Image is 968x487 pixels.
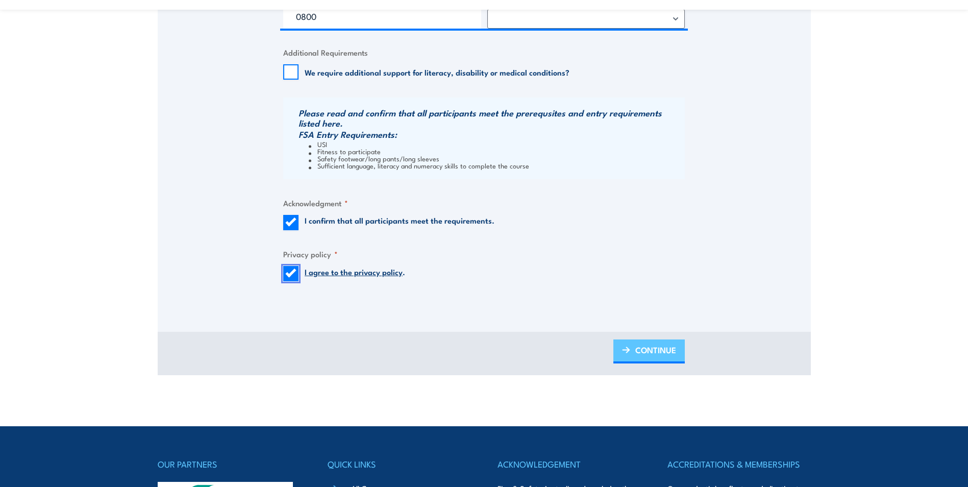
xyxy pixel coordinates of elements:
h4: ACKNOWLEDGEMENT [498,457,640,471]
h3: Please read and confirm that all participants meet the prerequsites and entry requirements listed... [299,108,682,128]
h4: OUR PARTNERS [158,457,301,471]
li: USI [309,140,682,148]
label: . [305,266,405,281]
h4: ACCREDITATIONS & MEMBERSHIPS [667,457,810,471]
li: Safety footwear/long pants/long sleeves [309,155,682,162]
legend: Acknowledgment [283,197,348,209]
legend: Privacy policy [283,248,338,260]
label: I confirm that all participants meet the requirements. [305,215,494,230]
label: We require additional support for literacy, disability or medical conditions? [305,67,569,77]
h4: QUICK LINKS [328,457,470,471]
legend: Additional Requirements [283,46,368,58]
a: CONTINUE [613,339,685,363]
span: CONTINUE [635,336,676,363]
a: I agree to the privacy policy [305,266,403,277]
h3: FSA Entry Requirements: [299,129,682,139]
li: Fitness to participate [309,148,682,155]
li: Sufficient language, literacy and numeracy skills to complete the course [309,162,682,169]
